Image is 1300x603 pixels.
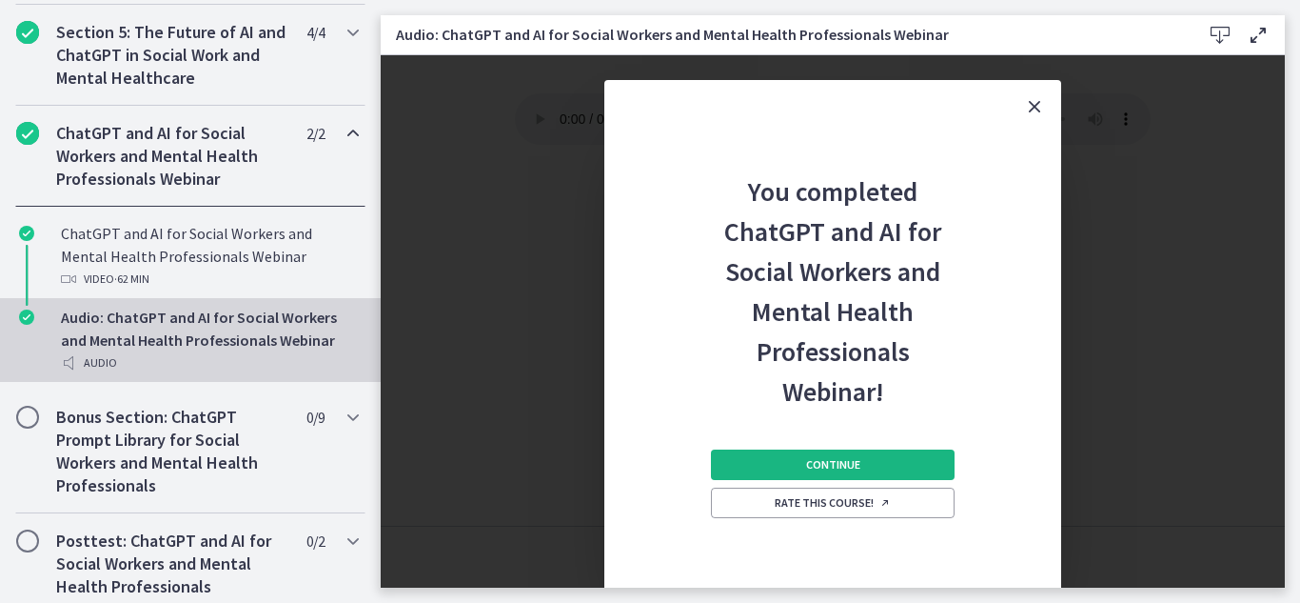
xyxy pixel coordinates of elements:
i: Completed [16,122,39,145]
a: Rate this course! Opens in a new window [711,488,955,518]
h2: Section 5: The Future of AI and ChatGPT in Social Work and Mental Healthcare [56,21,288,90]
h2: Posttest: ChatGPT and AI for Social Workers and Mental Health Professionals [56,530,288,598]
i: Opens in a new window [879,497,891,509]
div: Video [61,268,358,291]
span: 0 / 9 [306,406,325,429]
span: Rate this course! [775,495,891,511]
i: Completed [16,21,39,44]
i: Completed [19,310,34,325]
div: Audio: ChatGPT and AI for Social Workers and Mental Health Professionals Webinar [61,306,358,374]
h2: You completed ChatGPT and AI for Social Workers and Mental Health Professionals Webinar! [707,133,958,412]
span: 2 / 2 [306,122,325,145]
span: 0 / 2 [306,530,325,553]
span: · 62 min [114,268,149,291]
i: Completed [19,226,34,241]
h2: ChatGPT and AI for Social Workers and Mental Health Professionals Webinar [56,122,288,191]
h3: Audio: ChatGPT and AI for Social Workers and Mental Health Professionals Webinar [396,23,1171,46]
div: Audio [61,352,358,374]
h2: Bonus Section: ChatGPT Prompt Library for Social Workers and Mental Health Professionals [56,406,288,497]
button: Close [1008,80,1061,133]
span: 4 / 4 [306,21,325,44]
span: Continue [806,457,860,472]
div: ChatGPT and AI for Social Workers and Mental Health Professionals Webinar [61,222,358,291]
button: Continue [711,450,955,480]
